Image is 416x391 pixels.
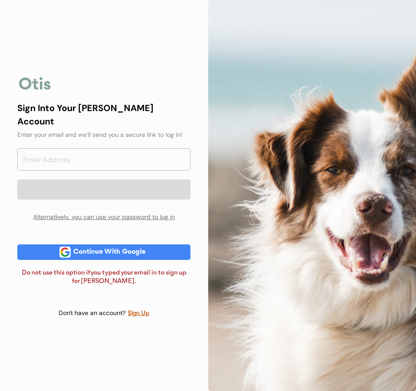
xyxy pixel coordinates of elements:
input: Email Address [17,148,190,171]
div: Continue With Google [71,249,148,255]
div: Sign Up [127,308,150,319]
div: Enter your email and we’ll send you a secure link to log in! [17,130,190,140]
div: Do not use this option if you typed your email in to sign up for [PERSON_NAME]. [17,269,190,286]
div: Alternatively, you can use your password to log in [17,208,190,226]
div: Sign Into Your [PERSON_NAME] Account [17,101,190,128]
div: Don't have an account? [59,309,127,318]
